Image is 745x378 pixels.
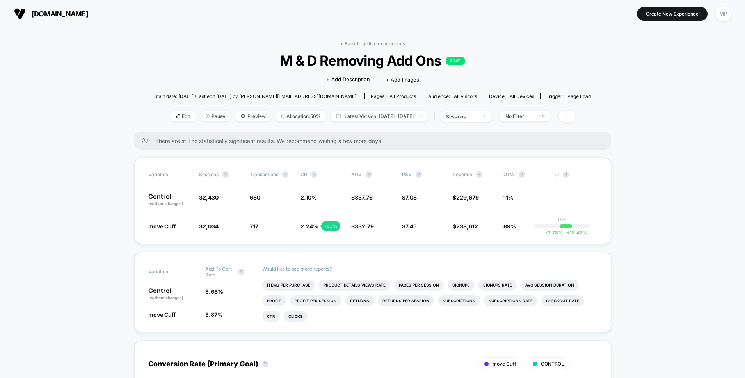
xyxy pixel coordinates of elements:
[483,116,486,117] img: end
[563,230,587,235] span: 18.42 %
[284,311,308,322] li: Clicks
[238,269,244,275] button: ?
[351,171,362,177] span: AOV
[326,76,370,84] span: + Add Description
[428,93,477,99] div: Audience:
[453,223,478,230] span: $
[371,93,416,99] div: Pages:
[14,8,26,20] img: Visually logo
[355,223,374,230] span: 332.79
[345,295,374,306] li: Returns
[366,171,372,178] button: ?
[32,10,88,18] span: [DOMAIN_NAME]
[176,114,180,118] img: edit
[402,194,417,201] span: $
[567,93,591,99] span: Page Load
[282,171,288,178] button: ?
[148,287,197,301] p: Control
[554,171,597,178] span: CI
[148,201,183,206] span: (without changes)
[402,223,417,230] span: $
[300,171,307,177] span: CR
[448,280,475,291] li: Signups
[262,295,286,306] li: Profit
[541,295,584,306] li: Checkout Rate
[235,111,272,121] span: Preview
[432,111,440,122] span: |
[378,295,434,306] li: Returns Per Session
[546,93,591,99] div: Trigger:
[402,171,412,177] span: PSV
[250,194,260,201] span: 680
[521,280,579,291] li: Avg Session Duration
[250,223,258,230] span: 717
[199,171,219,177] span: Sessions
[558,216,566,222] p: 0%
[12,7,91,20] button: [DOMAIN_NAME]
[311,171,317,178] button: ?
[483,93,540,99] span: Device:
[554,195,597,207] span: ---
[454,93,477,99] span: All Visitors
[503,194,514,201] span: 11%
[199,194,219,201] span: 32,430
[300,194,317,201] span: 2.10 %
[148,311,176,318] span: move Cuff
[148,193,191,207] p: Control
[336,114,341,118] img: calendar
[563,171,569,178] button: ?
[637,7,708,21] button: Create New Experience
[262,280,315,291] li: Items Per Purchase
[206,114,210,118] img: end
[505,113,537,119] div: No Filter
[542,115,545,117] img: end
[205,266,234,278] span: Add To Cart Rate
[222,171,229,178] button: ?
[420,115,422,117] img: end
[148,266,191,278] span: Variation
[262,361,268,367] button: ?
[446,114,477,119] div: sessions
[567,230,570,235] span: +
[281,114,284,118] img: rebalance
[319,280,390,291] li: Product Details Views Rate
[713,6,733,22] button: MP
[351,194,373,201] span: $
[510,93,534,99] span: all devices
[205,311,223,318] span: 5.87 %
[453,171,472,177] span: Revenue
[262,311,280,322] li: Ctr
[340,41,405,46] a: < Back to all live experiences
[276,111,327,121] span: Allocation: 50%
[148,223,176,230] span: move Cuff
[262,266,597,272] p: Would like to see more reports?
[545,230,563,235] span: -3.78 %
[300,223,318,230] span: 2.24 %
[199,223,219,230] span: 32,034
[446,57,465,65] p: LIVE
[290,295,341,306] li: Profit Per Session
[456,223,478,230] span: 238,612
[386,77,419,83] span: + Add Images
[351,223,374,230] span: $
[493,361,516,367] span: move Cuff
[322,221,340,231] div: + 6.7 %
[416,171,422,178] button: ?
[519,171,525,178] button: ?
[176,52,569,69] span: M & D Removing Add Ons
[170,111,196,121] span: Edit
[541,361,564,367] span: CONTROL
[561,222,563,228] p: |
[389,93,416,99] span: all products
[394,280,444,291] li: Pages Per Session
[405,223,417,230] span: 7.45
[503,223,516,230] span: 89%
[200,111,231,121] span: Pause
[355,194,373,201] span: 337.76
[476,171,482,178] button: ?
[453,194,479,201] span: $
[331,111,428,121] span: Latest Version: [DATE] - [DATE]
[250,171,278,177] span: Transactions
[148,295,183,300] span: (without changes)
[148,171,191,178] span: Variation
